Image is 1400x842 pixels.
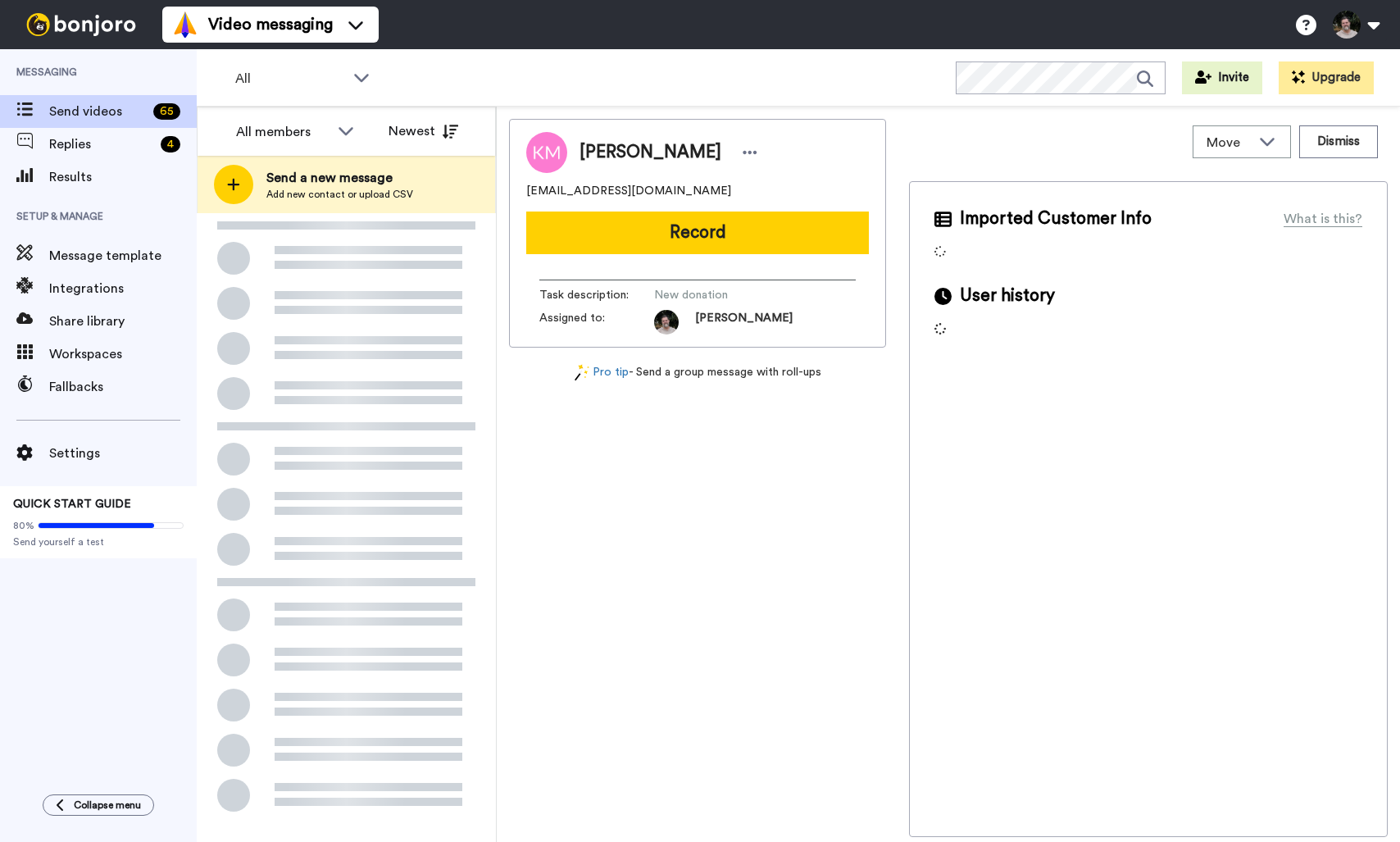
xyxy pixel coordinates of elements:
[74,799,141,812] span: Collapse menu
[49,344,197,364] span: Workspaces
[49,167,197,187] span: Results
[161,136,180,152] div: 4
[20,13,143,36] img: bj-logo-header-white.svg
[960,207,1152,231] span: Imported Customer Info
[49,134,154,154] span: Replies
[376,115,470,148] button: Newest
[49,444,197,463] span: Settings
[236,122,330,142] div: All members
[695,310,793,335] span: [PERSON_NAME]
[49,312,197,331] span: Share library
[526,212,869,254] button: Record
[172,11,198,38] img: vm-color.svg
[1279,61,1374,94] button: Upgrade
[49,279,197,298] span: Integrations
[654,287,810,303] span: New donation
[580,140,721,165] span: [PERSON_NAME]
[49,246,197,266] span: Message template
[153,103,180,120] div: 65
[49,102,147,121] span: Send videos
[49,377,197,397] span: Fallbacks
[235,69,345,89] span: All
[654,310,679,335] img: 26dafa8b-21d2-4004-b926-788e51ba2064-1742074462.jpg
[1182,61,1262,94] button: Invite
[1207,133,1251,152] span: Move
[13,498,131,510] span: QUICK START GUIDE
[526,132,567,173] img: Image of Kyle Maples
[539,310,654,335] span: Assigned to:
[960,284,1055,308] span: User history
[575,364,589,381] img: magic-wand.svg
[1284,209,1362,229] div: What is this?
[13,535,184,548] span: Send yourself a test
[266,168,413,188] span: Send a new message
[208,13,333,36] span: Video messaging
[509,364,886,381] div: - Send a group message with roll-ups
[526,183,731,199] span: [EMAIL_ADDRESS][DOMAIN_NAME]
[539,287,654,303] span: Task description :
[266,188,413,201] span: Add new contact or upload CSV
[13,519,34,532] span: 80%
[43,794,154,816] button: Collapse menu
[1299,125,1378,158] button: Dismiss
[575,364,629,381] a: Pro tip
